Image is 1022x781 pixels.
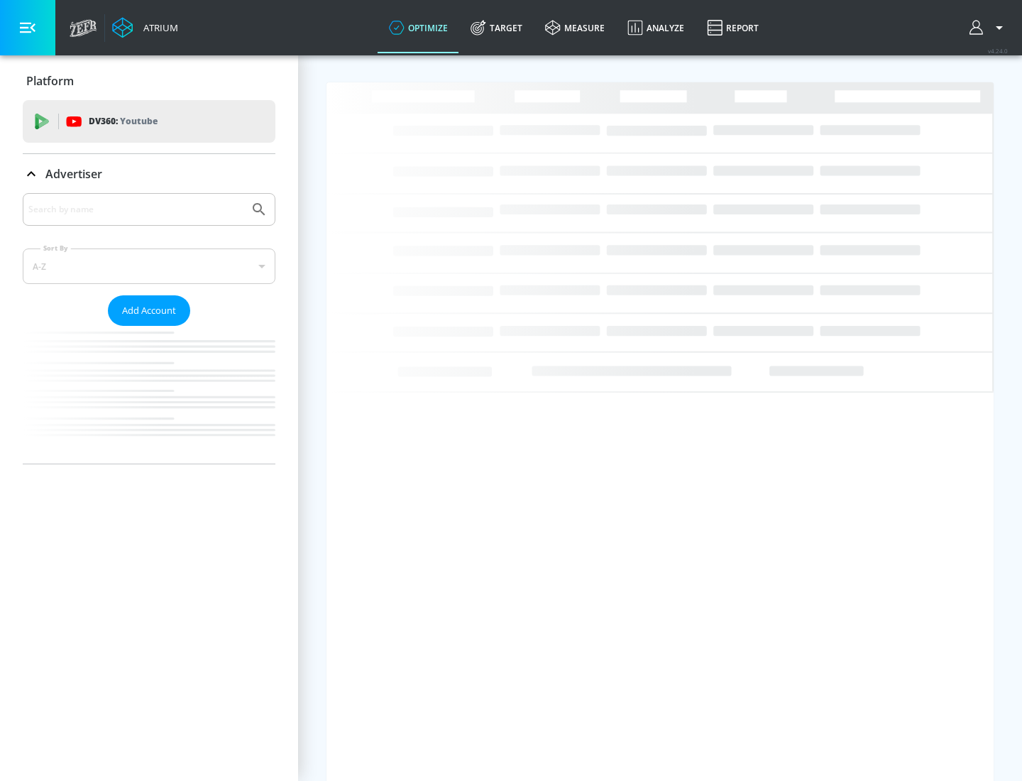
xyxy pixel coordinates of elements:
[108,295,190,326] button: Add Account
[23,248,275,284] div: A-Z
[616,2,696,53] a: Analyze
[120,114,158,129] p: Youtube
[26,73,74,89] p: Platform
[459,2,534,53] a: Target
[534,2,616,53] a: measure
[138,21,178,34] div: Atrium
[40,244,71,253] label: Sort By
[378,2,459,53] a: optimize
[23,100,275,143] div: DV360: Youtube
[45,166,102,182] p: Advertiser
[23,154,275,194] div: Advertiser
[28,200,243,219] input: Search by name
[23,193,275,464] div: Advertiser
[112,17,178,38] a: Atrium
[23,61,275,101] div: Platform
[122,302,176,319] span: Add Account
[988,47,1008,55] span: v 4.24.0
[696,2,770,53] a: Report
[23,326,275,464] nav: list of Advertiser
[89,114,158,129] p: DV360:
